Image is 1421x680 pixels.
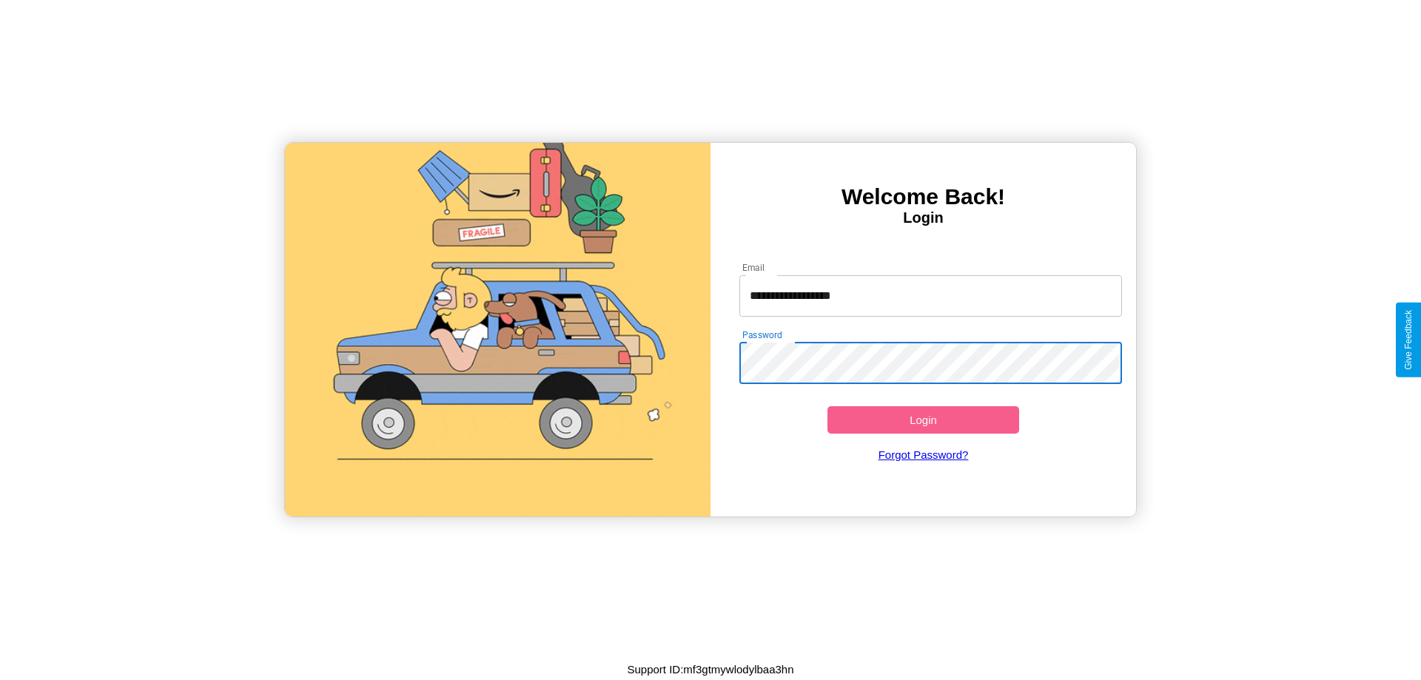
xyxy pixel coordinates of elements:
p: Support ID: mf3gtmywlodylbaa3hn [627,659,793,679]
h4: Login [710,209,1136,226]
a: Forgot Password? [732,434,1115,476]
label: Password [742,329,782,341]
label: Email [742,261,765,274]
button: Login [827,406,1019,434]
div: Give Feedback [1403,310,1414,370]
img: gif [285,143,710,516]
h3: Welcome Back! [710,184,1136,209]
